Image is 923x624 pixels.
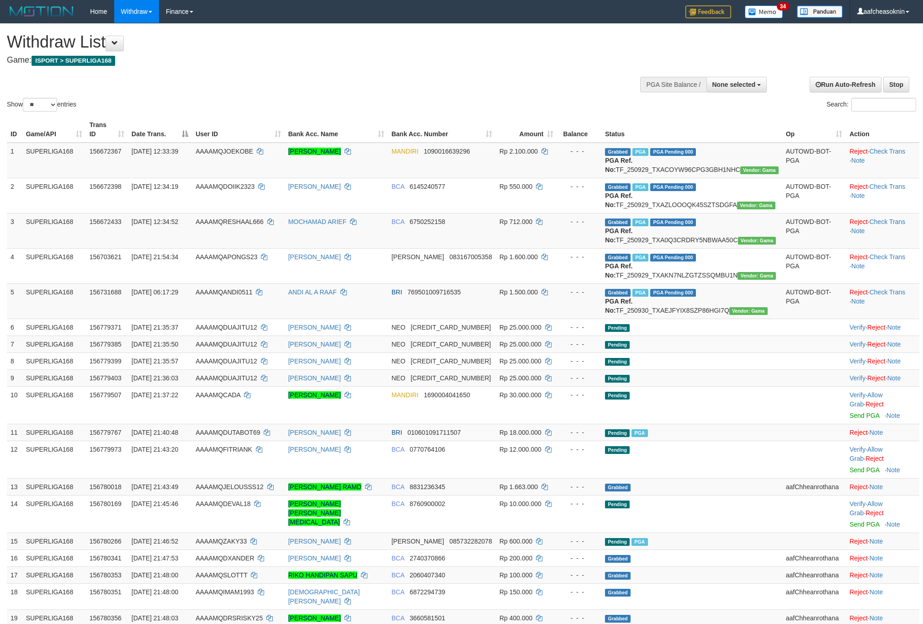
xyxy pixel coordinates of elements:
[561,147,598,156] div: - - -
[849,253,868,261] a: Reject
[22,533,86,549] td: SUPERLIGA168
[870,148,906,155] a: Check Trans
[849,391,865,399] a: Verify
[196,324,257,331] span: AAAAMQDUAJITU12
[849,555,868,562] a: Reject
[411,357,491,365] span: Copy 5859457140486971 to clipboard
[846,424,919,441] td: ·
[409,500,445,507] span: Copy 8760900002 to clipboard
[561,445,598,454] div: - - -
[392,324,405,331] span: NEO
[782,117,846,143] th: Op: activate to sort column ascending
[288,391,341,399] a: [PERSON_NAME]
[851,262,865,270] a: Note
[849,571,868,579] a: Reject
[90,218,122,225] span: 156672433
[605,446,630,454] span: Pending
[886,521,900,528] a: Note
[849,288,868,296] a: Reject
[846,441,919,478] td: · ·
[196,357,257,365] span: AAAAMQDUAJITU12
[196,538,247,545] span: AAAAMQZAKY33
[650,289,696,297] span: PGA Pending
[499,483,538,491] span: Rp 1.663.000
[605,484,631,491] span: Grabbed
[288,555,341,562] a: [PERSON_NAME]
[849,391,882,408] a: Allow Grab
[288,500,341,526] a: [PERSON_NAME] [PERSON_NAME][MEDICAL_DATA]
[846,369,919,386] td: · ·
[128,117,192,143] th: Date Trans.: activate to sort column descending
[7,352,22,369] td: 8
[7,495,22,533] td: 14
[846,352,919,369] td: · ·
[870,614,883,622] a: Note
[846,213,919,248] td: · ·
[288,571,357,579] a: RIKO HANDIPAN SAPU
[409,218,445,225] span: Copy 6750252158 to clipboard
[851,157,865,164] a: Note
[737,202,775,209] span: Vendor URL: https://trx31.1velocity.biz
[870,429,883,436] a: Note
[846,336,919,352] td: · ·
[392,357,405,365] span: NEO
[605,254,631,261] span: Grabbed
[90,374,122,382] span: 156779403
[650,219,696,226] span: PGA Pending
[22,336,86,352] td: SUPERLIGA168
[7,424,22,441] td: 11
[561,252,598,261] div: - - -
[561,390,598,400] div: - - -
[196,341,257,348] span: AAAAMQDUAJITU12
[22,248,86,283] td: SUPERLIGA168
[22,441,86,478] td: SUPERLIGA168
[196,148,253,155] span: AAAAMQJOEKOBE
[870,483,883,491] a: Note
[849,412,879,419] a: Send PGA
[392,183,404,190] span: BCA
[499,288,538,296] span: Rp 1.500.000
[745,5,783,18] img: Button%20Memo.svg
[411,341,491,348] span: Copy 5859457140486971 to clipboard
[132,218,178,225] span: [DATE] 12:34:52
[849,148,868,155] a: Reject
[650,183,696,191] span: PGA Pending
[632,183,648,191] span: Marked by aafsoycanthlai
[132,253,178,261] span: [DATE] 21:54:34
[867,357,886,365] a: Reject
[605,219,631,226] span: Grabbed
[650,254,696,261] span: PGA Pending
[887,324,901,331] a: Note
[288,483,361,491] a: [PERSON_NAME] RAMD
[7,56,606,65] h4: Game:
[392,341,405,348] span: NEO
[846,386,919,424] td: · ·
[557,117,601,143] th: Balance
[561,288,598,297] div: - - -
[605,148,631,156] span: Grabbed
[288,324,341,331] a: [PERSON_NAME]
[22,352,86,369] td: SUPERLIGA168
[849,429,868,436] a: Reject
[7,283,22,319] td: 5
[7,369,22,386] td: 9
[288,288,337,296] a: ANDI AL A RAAF
[132,288,178,296] span: [DATE] 06:17:29
[601,248,782,283] td: TF_250929_TXAKN7NLZGTZSSQMBU1N
[132,148,178,155] span: [DATE] 12:33:39
[605,192,632,208] b: PGA Ref. No:
[196,429,260,436] span: AAAAMQDUTABOT69
[849,538,868,545] a: Reject
[601,143,782,178] td: TF_250929_TXACOYW96CPG3GBH1NHC
[846,117,919,143] th: Action
[712,81,756,88] span: None selected
[846,478,919,495] td: ·
[288,538,341,545] a: [PERSON_NAME]
[132,183,178,190] span: [DATE] 12:34:19
[738,237,776,245] span: Vendor URL: https://trx31.1velocity.biz
[132,341,178,348] span: [DATE] 21:35:50
[22,386,86,424] td: SUPERLIGA168
[865,400,884,408] a: Reject
[706,77,767,92] button: None selected
[392,391,419,399] span: MANDIRI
